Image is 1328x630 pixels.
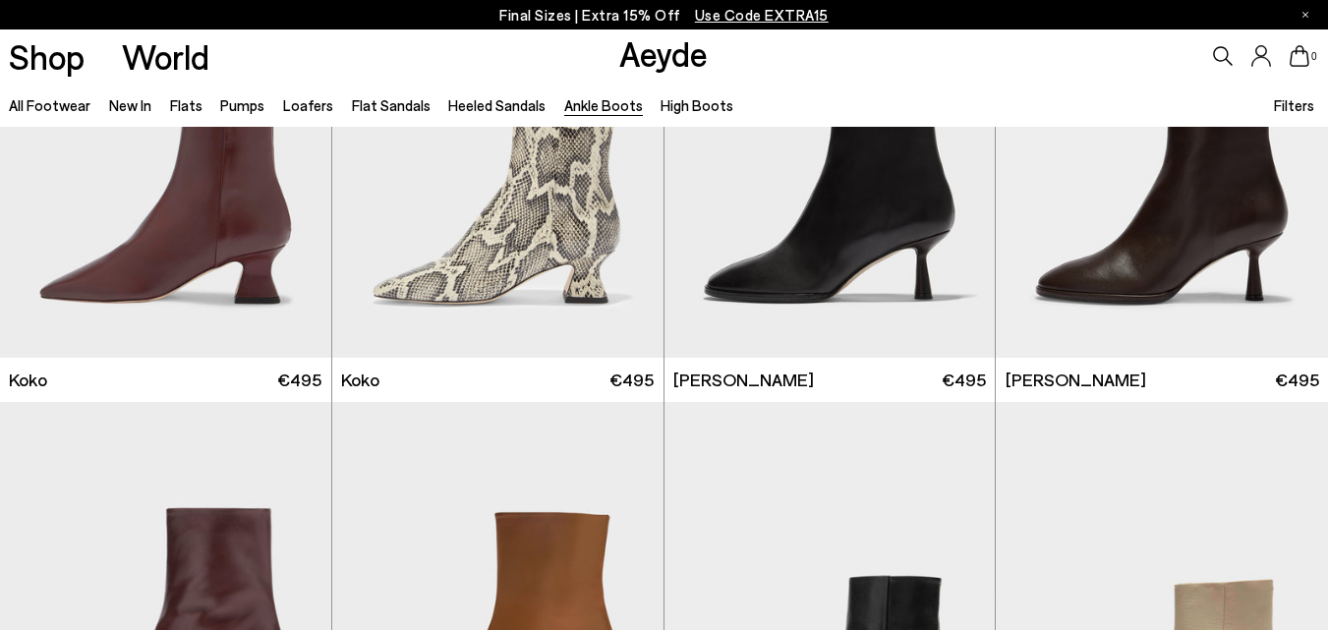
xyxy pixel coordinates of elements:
[609,368,654,392] span: €495
[695,6,829,24] span: Navigate to /collections/ss25-final-sizes
[448,96,546,114] a: Heeled Sandals
[661,96,733,114] a: High Boots
[220,96,264,114] a: Pumps
[1290,45,1309,67] a: 0
[283,96,333,114] a: Loafers
[499,3,829,28] p: Final Sizes | Extra 15% Off
[664,358,996,402] a: [PERSON_NAME] €495
[109,96,151,114] a: New In
[673,368,814,392] span: [PERSON_NAME]
[9,368,47,392] span: Koko
[1006,368,1146,392] span: [PERSON_NAME]
[1275,368,1319,392] span: €495
[341,368,379,392] span: Koko
[996,358,1328,402] a: [PERSON_NAME] €495
[122,39,209,74] a: World
[9,39,85,74] a: Shop
[564,96,643,114] a: Ankle Boots
[332,358,664,402] a: Koko €495
[1309,51,1319,62] span: 0
[170,96,202,114] a: Flats
[9,96,90,114] a: All Footwear
[277,368,321,392] span: €495
[942,368,986,392] span: €495
[619,32,708,74] a: Aeyde
[1274,96,1314,114] span: Filters
[352,96,431,114] a: Flat Sandals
